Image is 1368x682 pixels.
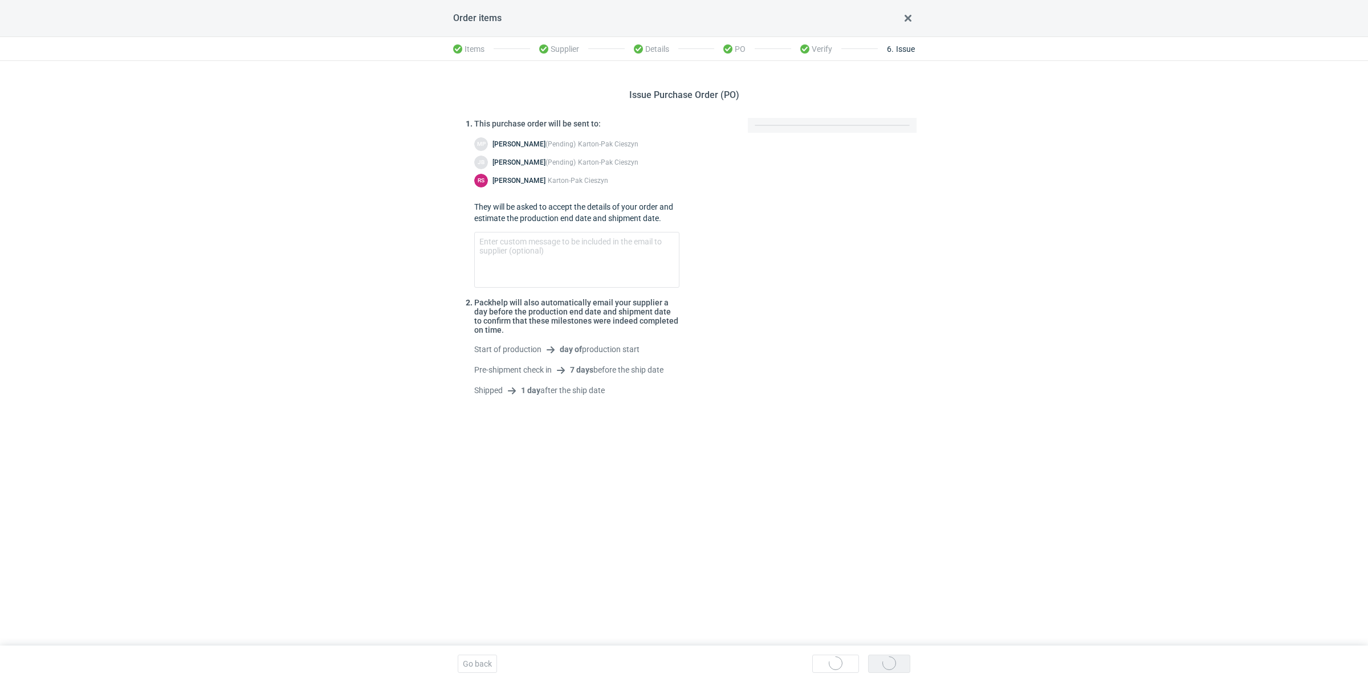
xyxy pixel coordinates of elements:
[791,38,841,60] li: Verify
[878,38,915,60] li: Issue
[530,38,588,60] li: Supplier
[458,655,497,673] button: Go back
[887,44,894,54] span: 6 .
[625,38,678,60] li: Details
[714,38,755,60] li: PO
[453,38,494,60] li: Items
[463,660,492,668] span: Go back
